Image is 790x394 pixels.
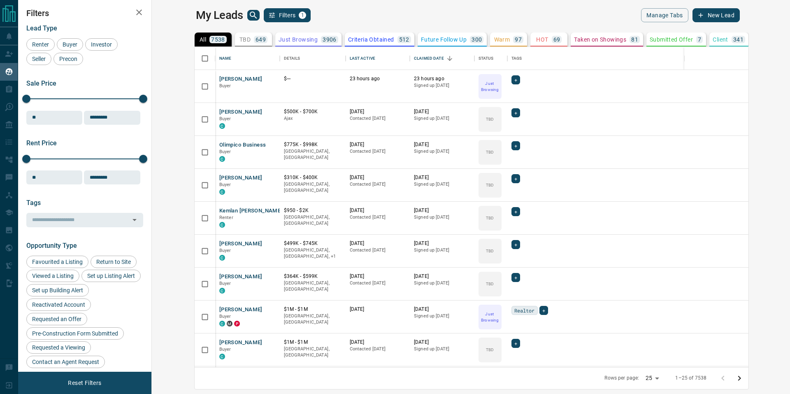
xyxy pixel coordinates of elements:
[26,53,51,65] div: Seller
[234,321,240,326] div: property.ca
[486,248,494,254] p: TBD
[414,174,470,181] p: [DATE]
[631,37,638,42] p: 81
[284,247,342,260] p: Toronto
[350,148,406,155] p: Contacted [DATE]
[414,240,470,247] p: [DATE]
[414,108,470,115] p: [DATE]
[200,37,206,42] p: All
[350,273,406,280] p: [DATE]
[511,108,520,117] div: +
[219,149,231,154] span: Buyer
[284,273,342,280] p: $364K - $599K
[507,47,765,70] div: Tags
[219,174,263,182] button: [PERSON_NAME]
[219,255,225,261] div: condos.ca
[414,75,470,82] p: 23 hours ago
[227,321,232,326] div: mrloft.ca
[29,359,102,365] span: Contact an Agent Request
[284,306,342,313] p: $1M - $1M
[346,47,410,70] div: Last Active
[511,47,522,70] div: Tags
[284,207,342,214] p: $950 - $2K
[284,148,342,161] p: [GEOGRAPHIC_DATA], [GEOGRAPHIC_DATA]
[219,222,225,228] div: condos.ca
[486,182,494,188] p: TBD
[414,214,470,221] p: Signed up [DATE]
[219,182,231,187] span: Buyer
[219,47,232,70] div: Name
[219,339,263,347] button: [PERSON_NAME]
[350,346,406,352] p: Contacted [DATE]
[514,306,535,315] span: Realtor
[26,284,89,296] div: Set up Building Alert
[196,9,243,22] h1: My Leads
[514,207,517,216] span: +
[414,273,470,280] p: [DATE]
[486,215,494,221] p: TBD
[57,38,83,51] div: Buyer
[239,37,251,42] p: TBD
[300,12,305,18] span: 1
[284,214,342,227] p: [GEOGRAPHIC_DATA], [GEOGRAPHIC_DATA]
[219,215,233,220] span: Renter
[399,37,409,42] p: 512
[350,240,406,247] p: [DATE]
[284,181,342,194] p: [GEOGRAPHIC_DATA], [GEOGRAPHIC_DATA]
[414,148,470,155] p: Signed up [DATE]
[511,339,520,348] div: +
[692,8,740,22] button: New Lead
[641,8,688,22] button: Manage Tabs
[26,242,77,249] span: Opportunity Type
[514,109,517,117] span: +
[536,37,548,42] p: HOT
[93,259,134,265] span: Return to Site
[219,288,225,294] div: condos.ca
[219,141,266,149] button: Olimpico Business
[539,306,548,315] div: +
[479,47,494,70] div: Status
[350,207,406,214] p: [DATE]
[29,301,88,308] span: Reactivated Account
[29,56,49,62] span: Seller
[219,321,225,326] div: condos.ca
[284,141,342,148] p: $775K - $998K
[511,75,520,84] div: +
[211,37,225,42] p: 7538
[574,37,626,42] p: Taken on Showings
[26,199,41,207] span: Tags
[26,327,124,340] div: Pre-Construction Form Submitted
[26,79,56,87] span: Sale Price
[284,240,342,247] p: $499K - $745K
[219,314,231,319] span: Buyer
[84,273,138,279] span: Set up Listing Alert
[247,10,260,21] button: search button
[26,256,88,268] div: Favourited a Listing
[26,313,87,325] div: Requested an Offer
[350,280,406,287] p: Contacted [DATE]
[26,8,143,18] h2: Filters
[219,273,263,281] button: [PERSON_NAME]
[29,287,86,294] span: Set up Building Alert
[215,47,280,70] div: Name
[348,37,394,42] p: Criteria Obtained
[414,115,470,122] p: Signed up [DATE]
[414,346,470,352] p: Signed up [DATE]
[650,37,693,42] p: Submitted Offer
[284,115,342,122] p: Ajax
[256,37,266,42] p: 649
[219,306,263,314] button: [PERSON_NAME]
[350,75,406,82] p: 23 hours ago
[414,141,470,148] p: [DATE]
[29,41,52,48] span: Renter
[515,37,522,42] p: 97
[264,8,311,22] button: Filters1
[414,280,470,287] p: Signed up [DATE]
[219,75,263,83] button: [PERSON_NAME]
[511,207,520,216] div: +
[219,248,231,253] span: Buyer
[81,270,141,282] div: Set up Listing Alert
[350,306,406,313] p: [DATE]
[350,181,406,188] p: Contacted [DATE]
[486,149,494,155] p: TBD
